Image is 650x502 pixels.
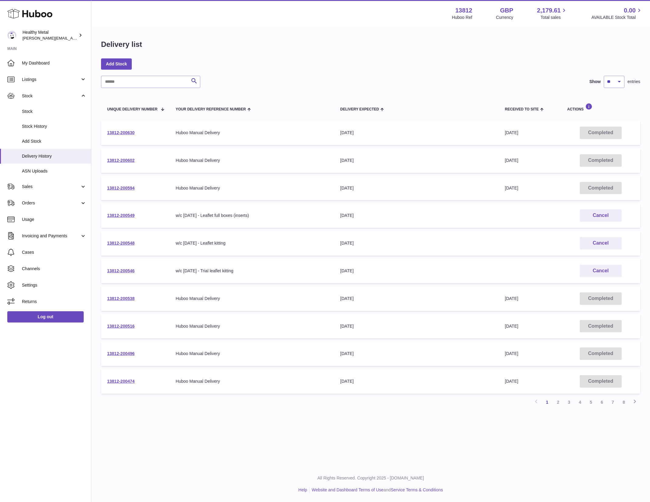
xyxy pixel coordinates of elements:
h1: Delivery list [101,40,142,49]
div: [DATE] [340,323,493,329]
span: Total sales [540,15,568,20]
span: [PERSON_NAME][EMAIL_ADDRESS][DOMAIN_NAME] [23,36,122,40]
span: 0.00 [624,6,636,15]
div: [DATE] [340,130,493,136]
span: Delivery History [22,153,86,159]
span: Channels [22,266,86,272]
a: 2,179.61 Total sales [537,6,568,20]
div: [DATE] [340,240,493,246]
span: [DATE] [505,186,518,190]
span: AVAILABLE Stock Total [591,15,643,20]
a: 3 [564,397,575,408]
button: Cancel [580,237,622,249]
div: [DATE] [340,158,493,163]
div: [DATE] [340,296,493,302]
div: w/c [DATE] - Trial leaflet kitting [176,268,328,274]
button: Cancel [580,209,622,222]
div: [DATE] [340,378,493,384]
span: ASN Uploads [22,168,86,174]
div: Huboo Manual Delivery [176,130,328,136]
span: Stock [22,109,86,114]
span: Invoicing and Payments [22,233,80,239]
span: [DATE] [505,324,518,329]
div: [DATE] [340,213,493,218]
span: Listings [22,77,80,82]
span: [DATE] [505,158,518,163]
span: Stock [22,93,80,99]
a: 8 [618,397,629,408]
span: [DATE] [505,351,518,356]
div: Huboo Manual Delivery [176,185,328,191]
span: Usage [22,217,86,222]
span: Delivery Expected [340,107,379,111]
div: Huboo Manual Delivery [176,158,328,163]
div: Huboo Manual Delivery [176,378,328,384]
span: entries [627,79,640,85]
div: Huboo Manual Delivery [176,351,328,357]
div: Actions [567,103,634,111]
div: [DATE] [340,268,493,274]
a: 13812-200630 [107,130,135,135]
span: Received to Site [505,107,539,111]
a: 6 [596,397,607,408]
div: Huboo Ref [452,15,472,20]
a: 0.00 AVAILABLE Stock Total [591,6,643,20]
span: Your Delivery Reference Number [176,107,246,111]
div: Huboo Manual Delivery [176,296,328,302]
a: Website and Dashboard Terms of Use [312,487,383,492]
strong: GBP [500,6,513,15]
a: 4 [575,397,585,408]
span: Add Stock [22,138,86,144]
p: All Rights Reserved. Copyright 2025 - [DOMAIN_NAME] [96,475,645,481]
li: and [309,487,443,493]
a: Log out [7,311,84,322]
a: 13812-200546 [107,268,135,273]
span: Stock History [22,124,86,129]
a: 13812-200474 [107,379,135,384]
div: [DATE] [340,185,493,191]
a: 13812-200516 [107,324,135,329]
a: Help [299,487,307,492]
span: [DATE] [505,296,518,301]
a: 13812-200594 [107,186,135,190]
a: 13812-200496 [107,351,135,356]
label: Show [589,79,601,85]
div: w/c [DATE] - Leaflet full boxes (inserts) [176,213,328,218]
span: [DATE] [505,130,518,135]
a: 13812-200538 [107,296,135,301]
div: Healthy Metal [23,30,77,41]
a: Add Stock [101,58,132,69]
button: Cancel [580,265,622,277]
a: 7 [607,397,618,408]
a: Service Terms & Conditions [391,487,443,492]
div: [DATE] [340,351,493,357]
a: 13812-200549 [107,213,135,218]
span: Sales [22,184,80,190]
div: w/c [DATE] - Leaflet kitting [176,240,328,246]
a: 2 [553,397,564,408]
strong: 13812 [455,6,472,15]
span: Settings [22,282,86,288]
span: Returns [22,299,86,305]
a: 13812-200602 [107,158,135,163]
a: 1 [542,397,553,408]
span: 2,179.61 [537,6,561,15]
span: Unique Delivery Number [107,107,157,111]
span: Orders [22,200,80,206]
a: 5 [585,397,596,408]
div: Currency [496,15,513,20]
span: My Dashboard [22,60,86,66]
a: 13812-200548 [107,241,135,246]
div: Huboo Manual Delivery [176,323,328,329]
span: [DATE] [505,379,518,384]
span: Cases [22,249,86,255]
img: jose@healthy-metal.com [7,31,16,40]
